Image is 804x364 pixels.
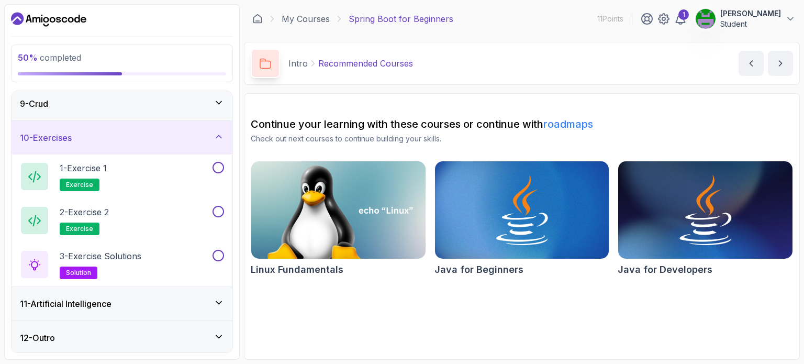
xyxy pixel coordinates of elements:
a: 1 [674,13,687,25]
p: [PERSON_NAME] [720,8,781,19]
img: Java for Beginners card [435,161,609,259]
a: Dashboard [252,14,263,24]
img: user profile image [696,9,716,29]
p: 11 Points [597,14,623,24]
span: 50 % [18,52,38,63]
button: 11-Artificial Intelligence [12,287,232,321]
p: Check out next courses to continue building your skills. [251,134,793,144]
h2: Java for Developers [618,262,712,277]
p: 3 - Exercise Solutions [60,250,141,262]
span: completed [18,52,81,63]
h3: 12 - Outro [20,332,55,344]
button: 2-Exercise 2exercise [20,206,224,235]
span: exercise [66,225,93,233]
p: 1 - Exercise 1 [60,162,107,174]
a: roadmaps [543,118,593,130]
a: My Courses [282,13,330,25]
img: Linux Fundamentals card [251,161,426,259]
span: solution [66,269,91,277]
h3: 10 - Exercises [20,131,72,144]
h2: Linux Fundamentals [251,262,343,277]
h3: 11 - Artificial Intelligence [20,297,111,310]
button: 1-Exercise 1exercise [20,162,224,191]
p: 2 - Exercise 2 [60,206,109,218]
button: next content [768,51,793,76]
a: Java for Beginners cardJava for Beginners [434,161,610,277]
button: previous content [739,51,764,76]
h2: Continue your learning with these courses or continue with [251,117,793,131]
p: Recommended Courses [318,57,413,70]
button: 3-Exercise Solutionssolution [20,250,224,279]
a: Linux Fundamentals cardLinux Fundamentals [251,161,426,277]
p: Student [720,19,781,29]
h2: Java for Beginners [434,262,523,277]
span: exercise [66,181,93,189]
div: 1 [678,9,689,20]
img: Java for Developers card [618,161,792,259]
button: 10-Exercises [12,121,232,155]
a: Dashboard [11,11,86,28]
p: Spring Boot for Beginners [349,13,453,25]
p: Intro [288,57,308,70]
button: user profile image[PERSON_NAME]Student [695,8,796,29]
h3: 9 - Crud [20,97,48,110]
a: Java for Developers cardJava for Developers [618,161,793,277]
button: 12-Outro [12,321,232,355]
button: 9-Crud [12,87,232,120]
